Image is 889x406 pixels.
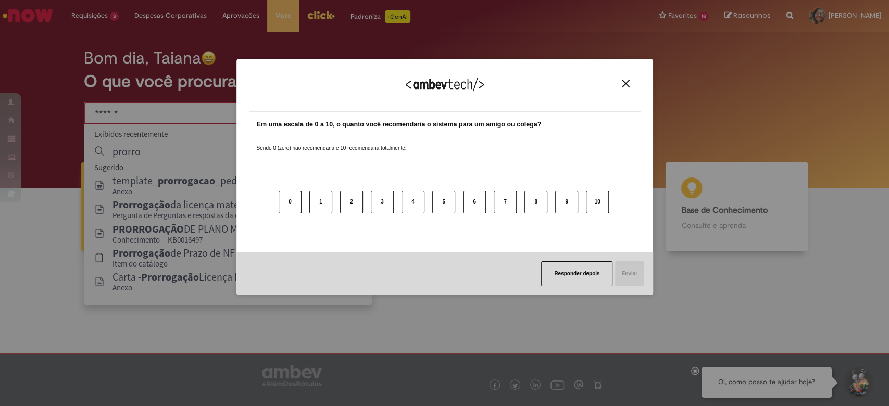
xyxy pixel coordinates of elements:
[432,191,455,213] button: 5
[586,191,609,213] button: 10
[371,191,394,213] button: 3
[463,191,486,213] button: 6
[406,78,484,91] img: Logo Ambevtech
[494,191,517,213] button: 7
[541,261,612,286] button: Responder depois
[309,191,332,213] button: 1
[619,79,633,88] button: Close
[555,191,578,213] button: 9
[340,191,363,213] button: 2
[402,191,424,213] button: 4
[524,191,547,213] button: 8
[257,120,542,130] label: Em uma escala de 0 a 10, o quanto você recomendaria o sistema para um amigo ou colega?
[279,191,302,213] button: 0
[622,80,630,87] img: Close
[257,132,407,152] label: Sendo 0 (zero) não recomendaria e 10 recomendaria totalmente.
